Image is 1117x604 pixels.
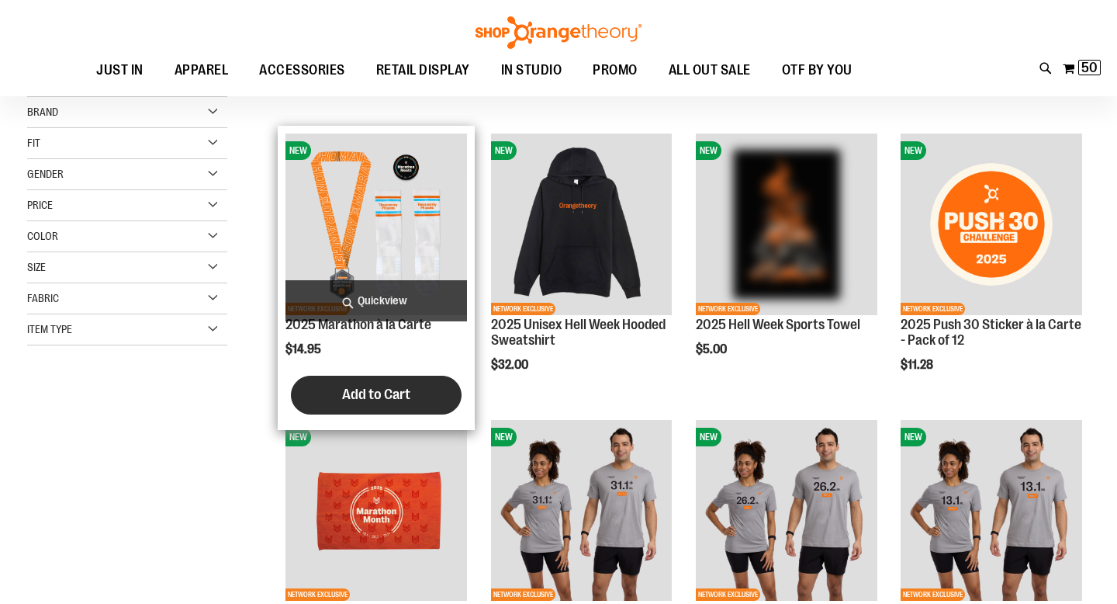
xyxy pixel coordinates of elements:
[27,168,64,180] span: Gender
[27,323,72,335] span: Item Type
[696,141,721,160] span: NEW
[27,230,58,242] span: Color
[901,134,1082,315] img: 2025 Push 30 Sticker à la Carte - Pack of 12
[27,137,40,149] span: Fit
[901,303,965,315] span: NETWORK EXCLUSIVE
[285,420,467,604] a: 2025 Marathon Sports TowelNEWNETWORK EXCLUSIVE
[491,134,673,315] img: 2025 Hell Week Hooded Sweatshirt
[175,53,229,88] span: APPAREL
[491,420,673,602] img: 2025 Marathon Unisex Distance Tee 31.1
[901,420,1082,602] img: 2025 Marathon Unisex Distance Tee 13.1
[27,261,46,273] span: Size
[285,342,323,356] span: $14.95
[901,134,1082,318] a: 2025 Push 30 Sticker à la Carte - Pack of 12NEWNETWORK EXCLUSIVE
[669,53,751,88] span: ALL OUT SALE
[593,53,638,88] span: PROMO
[342,386,410,403] span: Add to Cart
[696,134,877,315] img: 2025 Hell Week Sports Towel
[291,376,462,415] button: Add to Cart
[782,53,852,88] span: OTF BY YOU
[473,16,644,49] img: Shop Orangetheory
[285,134,467,318] a: 2025 Marathon à la CarteNEWNETWORK EXCLUSIVE
[491,420,673,604] a: 2025 Marathon Unisex Distance Tee 31.1NEWNETWORK EXCLUSIVE
[376,53,470,88] span: RETAIL DISPLAY
[285,280,467,321] a: Quickview
[285,141,311,160] span: NEW
[491,317,666,348] a: 2025 Unisex Hell Week Hooded Sweatshirt
[901,141,926,160] span: NEW
[901,428,926,446] span: NEW
[491,358,531,372] span: $32.00
[696,134,877,318] a: 2025 Hell Week Sports TowelNEWNETWORK EXCLUSIVE
[696,317,860,332] a: 2025 Hell Week Sports Towel
[688,126,885,396] div: product
[285,317,431,332] a: 2025 Marathon à la Carte
[901,588,965,601] span: NETWORK EXCLUSIVE
[696,588,760,601] span: NETWORK EXCLUSIVE
[491,588,555,601] span: NETWORK EXCLUSIVE
[285,588,350,601] span: NETWORK EXCLUSIVE
[696,420,877,602] img: 2025 Marathon Unisex Distance Tee 26.2
[696,428,721,446] span: NEW
[27,292,59,304] span: Fabric
[901,317,1081,348] a: 2025 Push 30 Sticker à la Carte - Pack of 12
[1081,60,1098,75] span: 50
[491,428,517,446] span: NEW
[901,420,1082,604] a: 2025 Marathon Unisex Distance Tee 13.1NEWNETWORK EXCLUSIVE
[696,303,760,315] span: NETWORK EXCLUSIVE
[696,342,729,356] span: $5.00
[696,420,877,604] a: 2025 Marathon Unisex Distance Tee 26.2NEWNETWORK EXCLUSIVE
[491,141,517,160] span: NEW
[285,428,311,446] span: NEW
[501,53,562,88] span: IN STUDIO
[259,53,345,88] span: ACCESSORIES
[285,420,467,602] img: 2025 Marathon Sports Towel
[27,106,58,118] span: Brand
[27,199,53,211] span: Price
[285,134,467,315] img: 2025 Marathon à la Carte
[901,358,935,372] span: $11.28
[96,53,144,88] span: JUST IN
[278,126,475,430] div: product
[491,134,673,318] a: 2025 Hell Week Hooded SweatshirtNEWNETWORK EXCLUSIVE
[491,303,555,315] span: NETWORK EXCLUSIVE
[483,126,680,411] div: product
[893,126,1090,411] div: product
